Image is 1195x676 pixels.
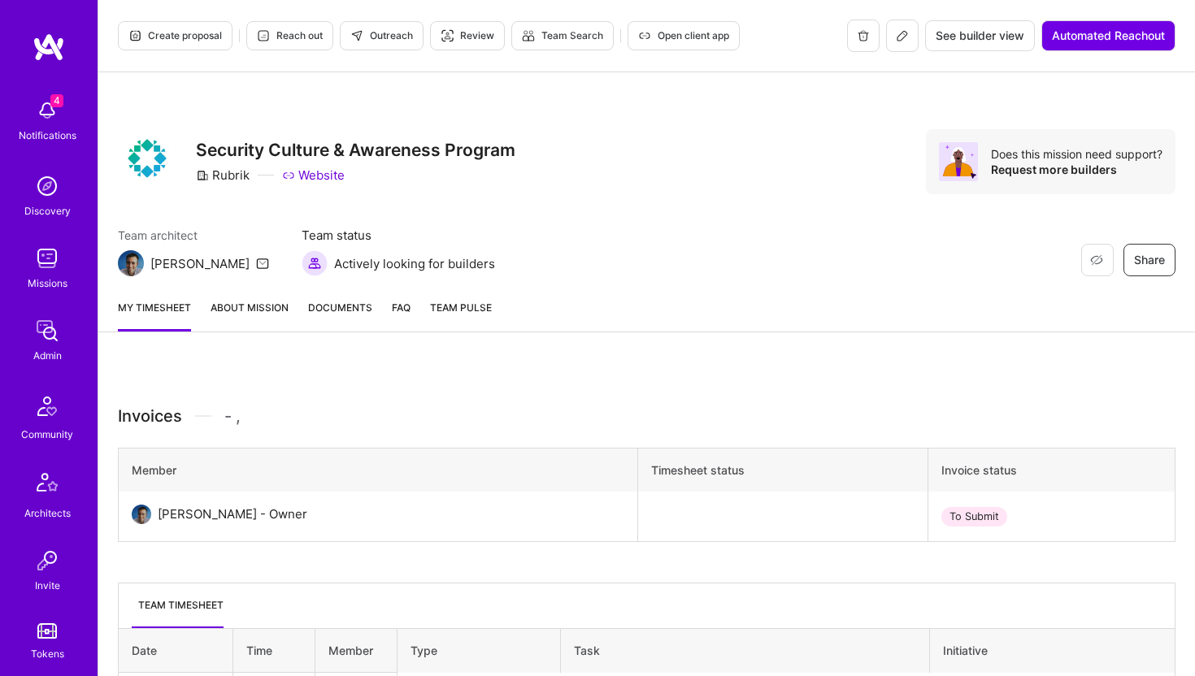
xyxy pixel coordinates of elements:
div: Does this mission need support? [991,146,1162,162]
div: Tokens [31,645,64,662]
img: bell [31,94,63,127]
th: Member [119,448,638,492]
th: Invoice status [928,448,1175,492]
span: 4 [50,94,63,107]
div: [PERSON_NAME] [150,255,250,272]
span: Invoices [118,404,182,428]
div: Missions [28,275,67,292]
div: Community [21,426,73,443]
a: FAQ [392,299,411,331]
div: Invite [35,577,60,594]
img: Community [28,387,67,426]
th: Task [561,629,929,673]
img: discovery [31,170,63,202]
img: User Avatar [132,505,151,524]
div: Notifications [19,127,76,144]
img: tokens [37,623,57,639]
span: Review [441,28,494,43]
div: Architects [24,505,71,522]
div: Request more builders [991,162,1162,177]
div: To Submit [941,507,1007,526]
span: See builder view [936,28,1024,44]
div: [PERSON_NAME] - Owner [158,505,307,524]
a: Documents [308,299,372,331]
span: Actively looking for builders [334,255,495,272]
th: Type [397,629,561,673]
th: Timesheet status [638,448,928,492]
span: Team Search [522,28,603,43]
span: Automated Reachout [1052,28,1165,44]
span: Create proposal [128,28,222,43]
img: Invite [31,544,63,577]
i: icon EyeClosed [1090,253,1103,266]
button: Reach out [246,21,333,50]
a: Team Pulse [430,299,492,331]
img: Actively looking for builders [302,250,328,276]
a: Website [282,167,345,184]
img: teamwork [31,242,63,275]
i: icon CompanyGray [196,169,209,182]
img: admin teamwork [31,314,63,347]
span: Outreach [350,28,413,43]
h3: Security Culture & Awareness Program [196,140,515,160]
span: Team status [302,227,495,244]
img: Team Architect [118,250,144,276]
div: Rubrik [196,167,250,184]
i: icon Proposal [128,29,141,42]
button: Create proposal [118,21,232,50]
span: Open client app [638,28,729,43]
th: Date [119,629,233,673]
a: About Mission [211,299,289,331]
button: Open client app [628,21,740,50]
span: Team Pulse [430,301,492,314]
button: Automated Reachout [1041,20,1175,51]
i: icon Targeter [441,29,454,42]
span: - , [224,404,241,428]
i: icon Mail [256,257,269,270]
img: Company Logo [118,129,176,188]
div: Discovery [24,202,71,219]
th: Initiative [929,629,1175,673]
th: Time [233,629,315,673]
span: Documents [308,299,372,316]
li: Team timesheet [132,596,224,628]
button: Review [430,21,505,50]
a: My timesheet [118,299,191,331]
button: Outreach [340,21,424,50]
img: Avatar [939,142,978,181]
img: logo [33,32,65,62]
th: Member [315,629,397,673]
img: Divider [195,404,211,428]
span: Share [1134,252,1165,268]
img: Architects [28,466,67,505]
span: Team architect [118,227,269,244]
button: Team Search [511,21,614,50]
button: See builder view [925,20,1035,51]
button: Share [1123,244,1175,276]
span: Reach out [257,28,323,43]
div: Admin [33,347,62,364]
